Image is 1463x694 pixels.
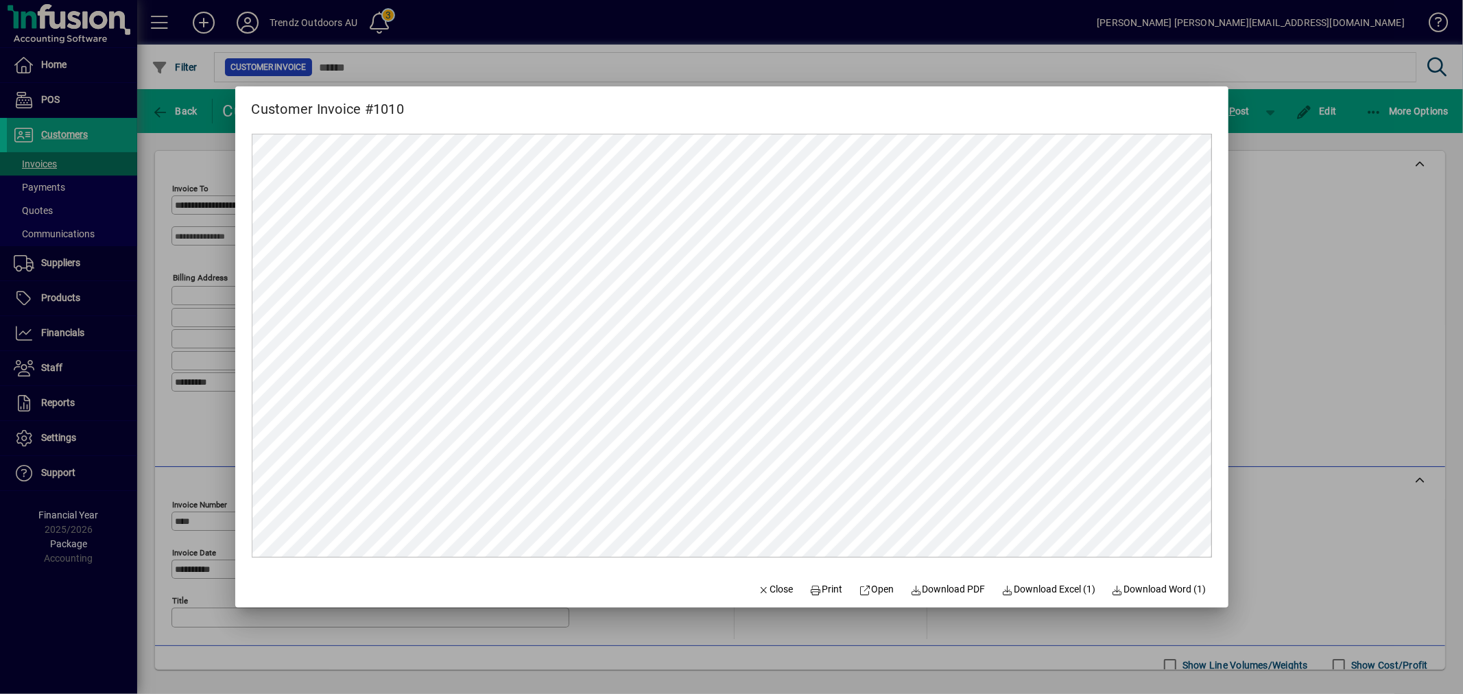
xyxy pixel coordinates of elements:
[1106,577,1212,602] button: Download Word (1)
[1002,582,1096,597] span: Download Excel (1)
[854,577,900,602] a: Open
[752,577,799,602] button: Close
[758,582,794,597] span: Close
[859,582,894,597] span: Open
[910,582,986,597] span: Download PDF
[810,582,843,597] span: Print
[235,86,421,120] h2: Customer Invoice #1010
[805,577,848,602] button: Print
[997,577,1102,602] button: Download Excel (1)
[905,577,991,602] a: Download PDF
[1112,582,1206,597] span: Download Word (1)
